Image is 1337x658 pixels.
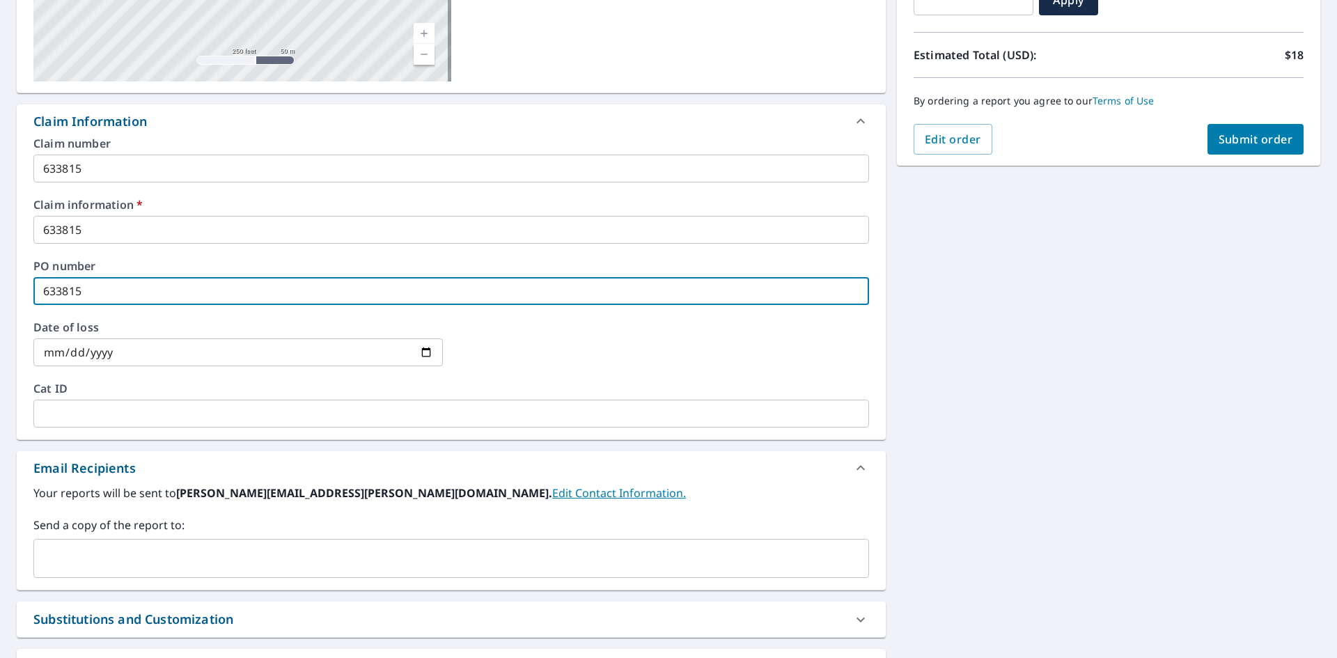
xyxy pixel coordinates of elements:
label: Date of loss [33,322,443,333]
div: Claim Information [33,112,147,131]
label: Claim information [33,199,869,210]
button: Submit order [1207,124,1304,155]
div: Email Recipients [17,451,886,485]
b: [PERSON_NAME][EMAIL_ADDRESS][PERSON_NAME][DOMAIN_NAME]. [176,485,552,501]
div: Claim Information [17,104,886,138]
p: By ordering a report you agree to our [914,95,1304,107]
label: PO number [33,260,869,272]
div: Substitutions and Customization [33,610,233,629]
div: Email Recipients [33,459,136,478]
label: Send a copy of the report to: [33,517,869,533]
label: Cat ID [33,383,869,394]
p: $18 [1285,47,1304,63]
a: Terms of Use [1093,94,1155,107]
span: Edit order [925,132,981,147]
div: Substitutions and Customization [17,602,886,637]
a: Current Level 17, Zoom Out [414,44,435,65]
label: Your reports will be sent to [33,485,869,501]
a: Current Level 17, Zoom In [414,23,435,44]
span: Submit order [1219,132,1293,147]
button: Edit order [914,124,992,155]
p: Estimated Total (USD): [914,47,1109,63]
a: EditContactInfo [552,485,686,501]
label: Claim number [33,138,869,149]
